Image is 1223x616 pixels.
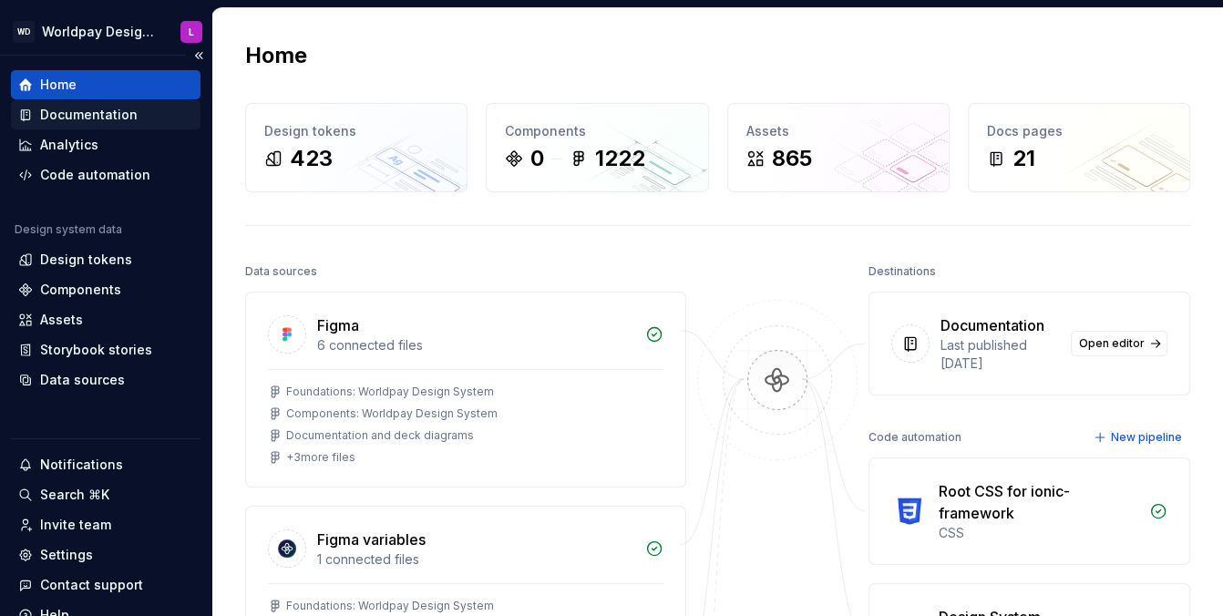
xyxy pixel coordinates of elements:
[968,103,1190,192] a: Docs pages21
[245,259,317,284] div: Data sources
[939,480,1138,524] div: Root CSS for ionic-framework
[245,292,686,488] a: Figma6 connected filesFoundations: Worldpay Design SystemComponents: Worldpay Design SystemDocume...
[286,406,498,421] div: Components: Worldpay Design System
[40,341,152,359] div: Storybook stories
[11,160,200,190] a: Code automation
[505,122,689,140] div: Components
[40,311,83,329] div: Assets
[40,251,132,269] div: Design tokens
[940,336,1060,373] div: Last published [DATE]
[40,486,109,504] div: Search ⌘K
[11,335,200,364] a: Storybook stories
[245,41,307,70] h2: Home
[11,70,200,99] a: Home
[15,222,122,237] div: Design system data
[939,524,1138,542] div: CSS
[40,166,150,184] div: Code automation
[189,25,194,39] div: L
[317,550,634,569] div: 1 connected files
[286,385,494,399] div: Foundations: Worldpay Design System
[11,480,200,509] button: Search ⌘K
[40,576,143,594] div: Contact support
[595,144,645,173] div: 1222
[1111,430,1182,445] span: New pipeline
[286,428,474,443] div: Documentation and deck diagrams
[11,130,200,159] a: Analytics
[40,456,123,474] div: Notifications
[40,371,125,389] div: Data sources
[1071,331,1167,356] a: Open editor
[40,106,138,124] div: Documentation
[317,336,634,354] div: 6 connected files
[42,23,159,41] div: Worldpay Design System
[13,21,35,43] div: WD
[727,103,950,192] a: Assets865
[11,100,200,129] a: Documentation
[1088,425,1190,450] button: New pipeline
[186,43,211,68] button: Collapse sidebar
[286,599,494,613] div: Foundations: Worldpay Design System
[40,516,111,534] div: Invite team
[1079,336,1145,351] span: Open editor
[868,259,936,284] div: Destinations
[40,281,121,299] div: Components
[987,122,1171,140] div: Docs pages
[40,136,98,154] div: Analytics
[868,425,961,450] div: Code automation
[286,450,355,465] div: + 3 more files
[11,245,200,274] a: Design tokens
[11,275,200,304] a: Components
[11,540,200,570] a: Settings
[11,450,200,479] button: Notifications
[245,103,468,192] a: Design tokens423
[11,510,200,539] a: Invite team
[290,144,333,173] div: 423
[264,122,448,140] div: Design tokens
[1012,144,1035,173] div: 21
[317,314,359,336] div: Figma
[11,305,200,334] a: Assets
[772,144,812,173] div: 865
[11,365,200,395] a: Data sources
[317,529,426,550] div: Figma variables
[746,122,930,140] div: Assets
[4,12,208,51] button: WDWorldpay Design SystemL
[40,76,77,94] div: Home
[940,314,1044,336] div: Documentation
[11,570,200,600] button: Contact support
[40,546,93,564] div: Settings
[486,103,708,192] a: Components01222
[530,144,544,173] div: 0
